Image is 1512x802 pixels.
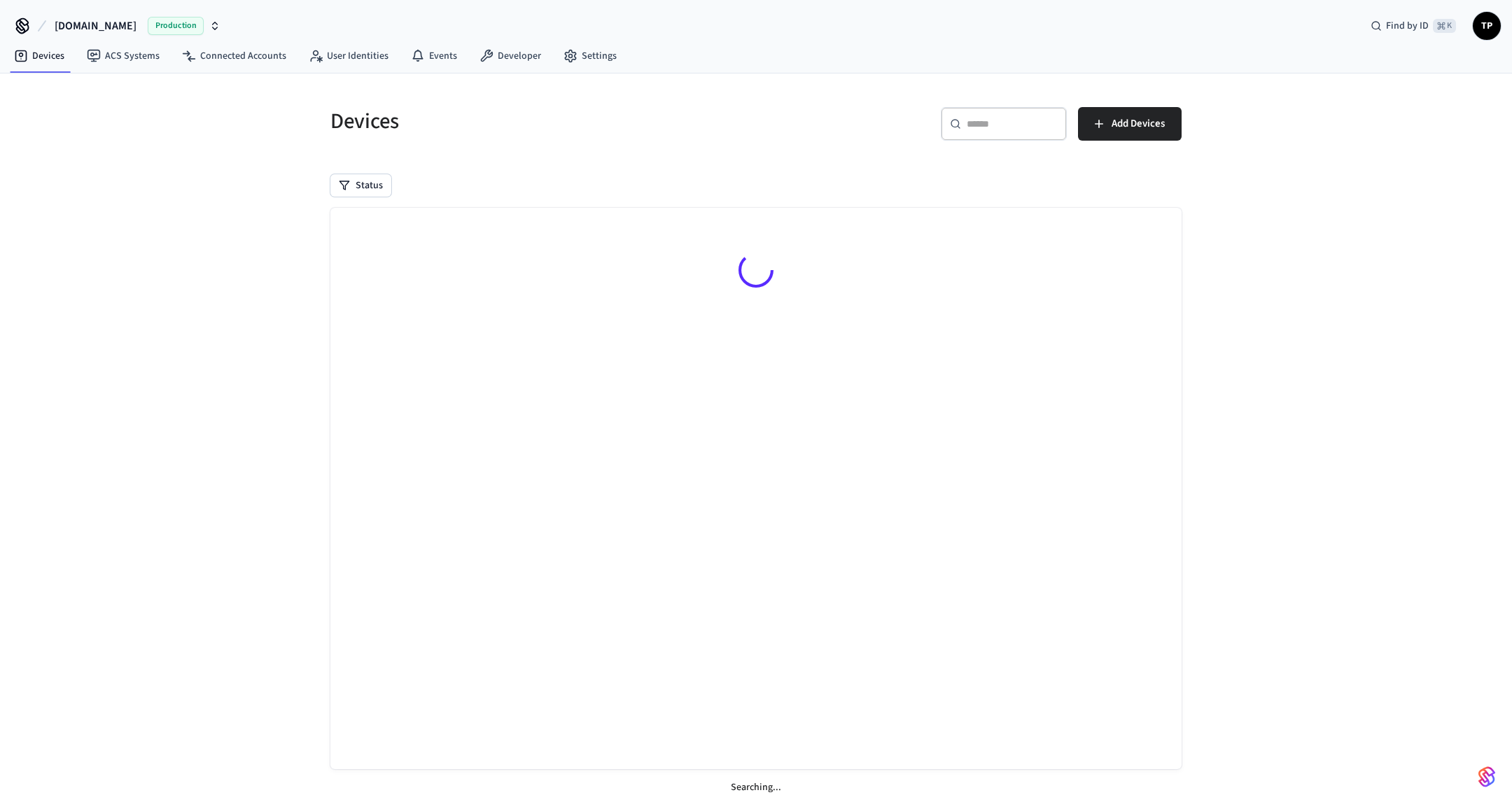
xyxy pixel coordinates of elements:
[1433,19,1456,33] span: ⌘ K
[468,43,552,69] a: Developer
[552,43,628,69] a: Settings
[1473,12,1501,40] button: TP
[55,17,136,34] span: [DOMAIN_NAME]
[297,43,400,69] a: User Identities
[76,43,171,69] a: ACS Systems
[148,17,204,35] span: Production
[1478,766,1495,788] img: SeamLogoGradient.69752ec5.svg
[1078,107,1182,141] button: Add Devices
[330,107,748,136] h5: Devices
[330,174,391,197] button: Status
[171,43,297,69] a: Connected Accounts
[1112,115,1165,133] span: Add Devices
[1386,19,1429,33] span: Find by ID
[400,43,468,69] a: Events
[1359,13,1467,38] div: Find by ID⌘ K
[1474,13,1499,38] span: TP
[3,43,76,69] a: Devices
